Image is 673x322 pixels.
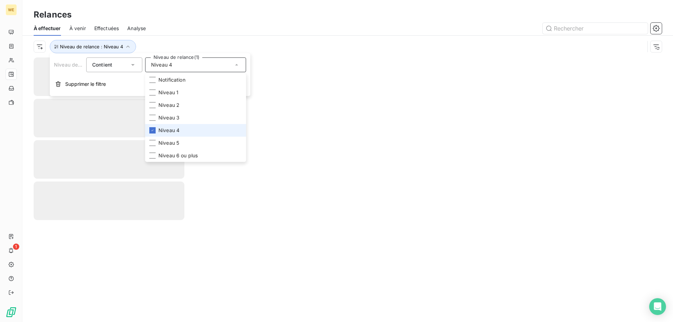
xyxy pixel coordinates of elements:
[54,62,97,68] span: Niveau de relance
[6,4,17,15] div: WE
[158,139,179,146] span: Niveau 5
[34,8,72,21] h3: Relances
[50,40,136,53] button: Niveau de relance : Niveau 4
[13,244,19,250] span: 1
[158,114,179,121] span: Niveau 3
[127,25,146,32] span: Analyse
[158,76,185,83] span: Notification
[151,61,172,68] span: Niveau 4
[158,127,179,134] span: Niveau 4
[649,298,666,315] div: Open Intercom Messenger
[60,44,123,49] span: Niveau de relance : Niveau 4
[94,25,119,32] span: Effectuées
[158,89,178,96] span: Niveau 1
[6,307,17,318] img: Logo LeanPay
[34,25,61,32] span: À effectuer
[158,152,198,159] span: Niveau 6 ou plus
[69,25,86,32] span: À venir
[65,81,106,88] span: Supprimer le filtre
[50,76,250,92] button: Supprimer le filtre
[158,102,179,109] span: Niveau 2
[543,23,648,34] input: Rechercher
[92,62,112,68] span: Contient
